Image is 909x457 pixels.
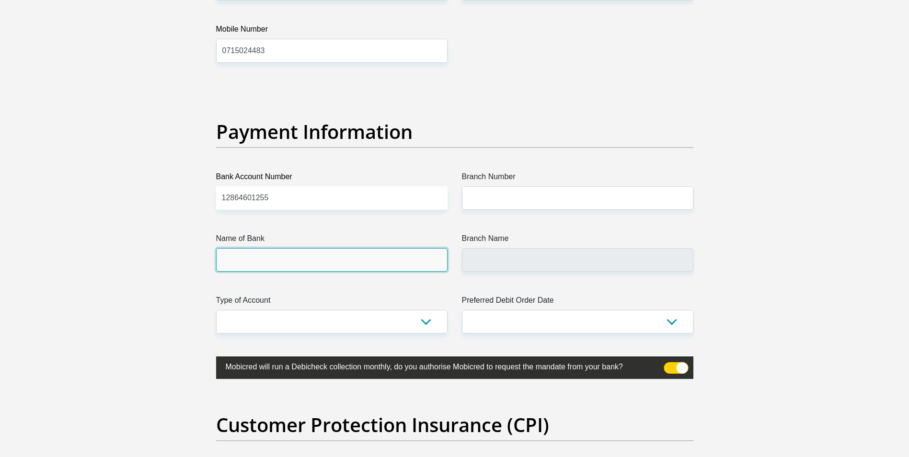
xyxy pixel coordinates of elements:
[462,186,693,210] input: Branch Number
[216,233,448,248] label: Name of Bank
[462,248,693,272] input: Branch Name
[216,171,448,186] label: Bank Account Number
[216,413,693,436] h2: Customer Protection Insurance (CPI)
[462,295,693,310] label: Preferred Debit Order Date
[216,248,448,272] input: Name of Bank
[216,295,448,310] label: Type of Account
[216,356,645,375] label: Mobicred will run a Debicheck collection monthly, do you authorise Mobicred to request the mandat...
[462,233,693,248] label: Branch Name
[216,120,693,143] h2: Payment Information
[462,171,693,186] label: Branch Number
[216,186,448,210] input: Bank Account Number
[216,23,448,39] label: Mobile Number
[216,39,448,62] input: Mobile Number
